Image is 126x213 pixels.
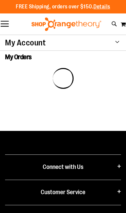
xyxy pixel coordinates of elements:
img: Shop Orangetheory [31,17,102,31]
p: FREE Shipping, orders over $150. [16,3,110,11]
a: Details [93,4,110,10]
strong: My Account [5,38,46,47]
h4: Customer Service [5,183,121,202]
h4: Connect with Us [5,158,121,176]
span: My Orders [5,53,32,61]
